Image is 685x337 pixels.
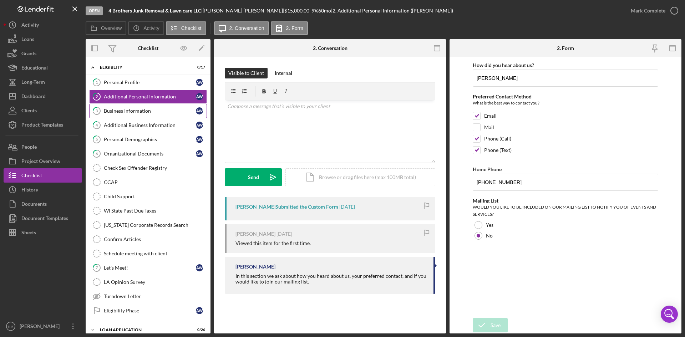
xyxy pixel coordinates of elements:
a: People [4,140,82,154]
a: 4Additional Business InformationAW [89,118,207,132]
tspan: 6 [96,151,98,156]
div: [PERSON_NAME] Submitted the Custom Form [235,204,338,210]
label: Checklist [181,25,202,31]
div: Open [86,6,103,15]
a: Documents [4,197,82,211]
div: [US_STATE] Corporate Records Search [104,222,207,228]
div: A W [196,150,203,157]
b: 4 Brothers Junk Removal & Lawn care LLC [108,7,201,14]
div: In this section we ask about how you heard about us, your preferred contact, and if you would lik... [235,273,426,285]
div: Check Sex Offender Registry [104,165,207,171]
div: Activity [21,18,39,34]
div: Visible to Client [228,68,264,78]
label: Phone (Text) [484,147,512,154]
div: A W [196,264,203,271]
div: Loans [21,32,34,48]
div: Save [491,318,501,332]
a: 2Additional Personal InformationAW [89,90,207,104]
div: History [21,183,38,199]
tspan: 7 [96,265,98,270]
div: Mailing List [473,198,658,204]
div: Mark Complete [631,4,665,18]
div: Viewed this item for the first time. [235,240,311,246]
button: Document Templates [4,211,82,225]
div: Personal Profile [104,80,196,85]
button: Loans [4,32,82,46]
a: Check Sex Offender Registry [89,161,207,175]
tspan: 1 [96,80,98,85]
div: Schedule meeting with client [104,251,207,256]
div: | [108,8,203,14]
a: Turndown Letter [89,289,207,303]
div: A W [196,307,203,314]
div: A W [196,93,203,100]
div: CCAP [104,179,207,185]
label: Activity [143,25,159,31]
div: People [21,140,37,156]
a: Clients [4,103,82,118]
a: Child Support [89,189,207,204]
button: KM[PERSON_NAME] [4,319,82,333]
div: Project Overview [21,154,60,170]
div: Product Templates [21,118,63,134]
tspan: 2 [96,94,98,99]
div: Personal Demographics [104,137,196,142]
div: Sheets [21,225,36,241]
div: Grants [21,46,36,62]
div: Send [248,168,259,186]
div: Checklist [21,168,42,184]
div: Organizational Documents [104,151,196,157]
text: KM [8,325,13,328]
label: Email [484,112,497,119]
a: [US_STATE] Corporate Records Search [89,218,207,232]
a: 3Business InformationAW [89,104,207,118]
label: Home Phone [473,166,502,172]
div: Document Templates [21,211,68,227]
div: Dashboard [21,89,46,105]
div: [PERSON_NAME] [PERSON_NAME] | [203,8,284,14]
div: [PERSON_NAME] [235,264,275,270]
button: Educational [4,61,82,75]
button: Save [473,318,508,332]
time: 2025-08-21 16:35 [276,231,292,237]
button: Internal [271,68,296,78]
div: Eligiblity [100,65,187,70]
div: A W [196,122,203,129]
a: 1Personal ProfileAW [89,75,207,90]
button: Grants [4,46,82,61]
div: Turndown Letter [104,293,207,299]
button: Dashboard [4,89,82,103]
button: Checklist [4,168,82,183]
div: Eligibility Phase [104,308,196,313]
div: A W [196,107,203,114]
tspan: 3 [96,108,98,113]
button: Product Templates [4,118,82,132]
div: Checklist [138,45,158,51]
button: Visible to Client [225,68,268,78]
div: [PERSON_NAME] [235,231,275,237]
div: Preferred Contact Method [473,94,658,99]
a: Sheets [4,225,82,240]
div: $15,000.00 [284,8,311,14]
label: Phone (Call) [484,135,511,142]
button: Activity [128,21,164,35]
tspan: 4 [96,123,98,127]
div: LA Opinion Survey [104,279,207,285]
div: Open Intercom Messenger [661,306,678,323]
button: Checklist [166,21,206,35]
a: LA Opinion Survey [89,275,207,289]
div: Additional Business Information [104,122,196,128]
div: 60 mo [318,8,331,14]
a: 6Organizational DocumentsAW [89,147,207,161]
a: 7Let's Meet!AW [89,261,207,275]
a: Long-Term [4,75,82,89]
div: Let's Meet! [104,265,196,271]
div: 2. Form [557,45,574,51]
div: A W [196,136,203,143]
button: 2. Conversation [214,21,269,35]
